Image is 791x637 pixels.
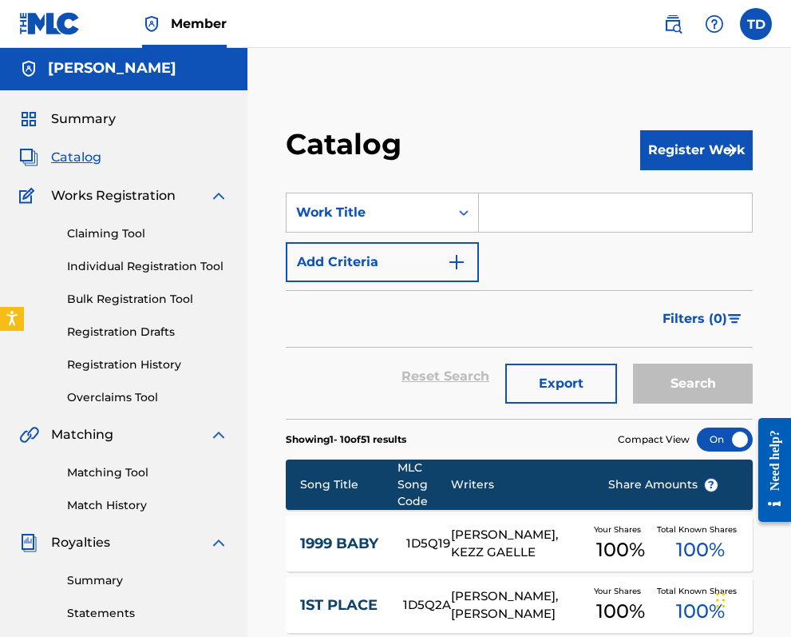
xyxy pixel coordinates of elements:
h5: Tyrone Dixon [48,59,176,78]
a: Registration History [67,356,228,373]
img: f7272a7cc735f4ea7f67.svg [721,141,740,160]
div: [PERSON_NAME], [PERSON_NAME] [451,587,584,623]
span: 100 % [596,597,645,626]
img: search [663,14,682,34]
span: Filters ( 0 ) [662,309,727,328]
span: 100 % [596,535,645,564]
span: Royalties [51,533,110,552]
span: Summary [51,109,116,129]
a: SummarySummary [19,109,116,129]
a: Summary [67,572,228,589]
a: Individual Registration Tool [67,258,228,275]
a: Statements [67,605,228,622]
a: CatalogCatalog [19,148,101,167]
div: Help [698,8,730,40]
a: Match History [67,497,228,514]
img: Matching [19,425,39,444]
div: Work Title [296,203,440,222]
img: Catalog [19,148,38,167]
span: ? [705,479,718,492]
img: 9d2ae6d4665cec9f34b9.svg [447,253,466,272]
img: help [705,14,724,34]
a: Matching Tool [67,464,228,481]
p: Showing 1 - 10 of 51 results [286,432,406,447]
img: MLC Logo [19,12,81,35]
img: expand [209,425,228,444]
iframe: Chat Widget [711,560,791,637]
a: 1999 BABY [300,535,385,553]
h2: Catalog [286,126,409,162]
span: Compact View [618,432,690,447]
button: Export [505,364,617,404]
span: Your Shares [594,524,647,535]
a: Overclaims Tool [67,389,228,406]
div: [PERSON_NAME], KEZZ GAELLE [451,526,584,562]
span: Total Known Shares [657,585,743,597]
a: Public Search [657,8,689,40]
a: 1ST PLACE [300,596,382,615]
a: Registration Drafts [67,324,228,340]
button: Filters (0) [653,299,753,339]
div: 1D5Q2A [403,596,451,615]
iframe: Resource Center [746,404,791,535]
span: 100 % [676,597,725,626]
img: Top Rightsholder [142,14,161,34]
span: Member [171,14,227,33]
img: Works Registration [19,186,40,205]
a: Claiming Tool [67,225,228,242]
div: 1D5Q19 [406,535,451,553]
img: filter [728,314,742,324]
span: Works Registration [51,186,176,205]
span: Total Known Shares [657,524,743,535]
button: Add Criteria [286,242,479,282]
span: 100 % [676,535,725,564]
a: Bulk Registration Tool [67,291,228,308]
div: User Menu [740,8,772,40]
img: Summary [19,109,38,129]
div: Song Title [300,476,397,493]
div: MLC Song Code [397,460,451,510]
img: expand [209,533,228,552]
div: Drag [716,576,726,624]
span: Catalog [51,148,101,167]
button: Register Work [640,130,753,170]
span: Your Shares [594,585,647,597]
img: expand [209,186,228,205]
form: Search Form [286,193,753,419]
img: Royalties [19,533,38,552]
img: Accounts [19,59,38,78]
span: Share Amounts [608,476,718,493]
div: Writers [451,476,584,493]
span: Matching [51,425,113,444]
